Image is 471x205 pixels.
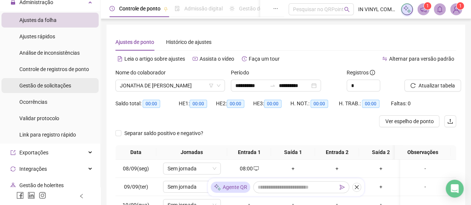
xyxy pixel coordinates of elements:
[403,164,447,173] div: -
[271,145,315,160] th: Saída 1
[19,132,76,138] span: Link para registro rápido
[120,80,220,91] span: JONATHA DE JESUS CARDOSO SILVA
[362,100,379,108] span: 00:00
[253,166,259,171] span: desktop
[410,83,416,88] span: reload
[398,148,448,156] span: Observações
[168,181,216,192] span: Sem jornada
[253,99,290,108] div: HE 3:
[270,83,276,89] span: to
[121,129,206,137] span: Separar saldo positivo e negativo?
[340,185,345,190] span: send
[200,56,234,62] span: Assista o vídeo
[362,164,400,173] div: +
[270,83,276,89] span: swap-right
[10,183,16,188] span: apartment
[249,56,280,62] span: Faça um tour
[28,192,35,199] span: linkedin
[166,38,211,46] div: Histórico de ajustes
[19,166,47,172] span: Integrações
[229,6,235,11] span: sun
[190,100,207,108] span: 00:00
[19,50,80,56] span: Análise de inconsistências
[239,6,277,12] span: Gestão de férias
[119,6,160,12] span: Controle de ponto
[424,2,431,10] sup: 1
[212,166,217,171] span: down
[227,145,271,160] th: Entrada 1
[175,6,180,11] span: file-done
[19,115,59,121] span: Validar protocolo
[362,183,400,191] div: +
[179,99,216,108] div: HE 1:
[19,150,48,156] span: Exportações
[19,66,89,72] span: Controle de registros de ponto
[359,145,403,160] th: Saída 2
[420,6,427,13] span: notification
[389,56,454,62] span: Alternar para versão padrão
[273,6,278,11] span: ellipsis
[124,184,148,190] span: 09/09(ter)
[436,6,443,13] span: bell
[79,193,84,199] span: left
[274,164,312,173] div: +
[143,100,160,108] span: 00:00
[344,7,350,12] span: search
[419,81,455,90] span: Atualizar tabela
[264,100,281,108] span: 00:00
[447,118,453,124] span: upload
[370,70,375,75] span: info-circle
[19,182,64,188] span: Gestão de holerites
[318,164,356,173] div: +
[456,2,464,10] sup: Atualize o seu contato no menu Meus Dados
[115,68,171,77] label: Nome do colaborador
[459,3,462,9] span: 1
[19,99,47,105] span: Ocorrências
[39,192,46,199] span: instagram
[16,192,24,199] span: facebook
[315,145,359,160] th: Entrada 2
[242,56,247,61] span: history
[216,99,253,108] div: HE 2:
[339,99,391,108] div: H. TRAB.:
[184,6,223,12] span: Admissão digital
[19,17,57,23] span: Ajustes da folha
[209,83,213,88] span: filter
[19,33,55,39] span: Ajustes rápidos
[214,183,221,191] img: sparkle-icon.fc2bf0ac1784a2077858766a79e2daf3.svg
[404,80,461,92] button: Atualizar tabela
[395,145,451,160] th: Observações
[403,183,447,191] div: -
[382,56,387,61] span: swap
[156,145,227,160] th: Jornadas
[192,56,198,61] span: youtube
[391,100,411,106] span: Faltas: 0
[379,115,439,127] button: Ver espelho de ponto
[117,56,122,61] span: file-text
[231,68,254,77] label: Período
[19,83,71,89] span: Gestão de solicitações
[385,117,433,125] span: Ver espelho de ponto
[446,180,464,198] div: Open Intercom Messenger
[10,166,16,172] span: sync
[354,185,359,190] span: close
[230,164,268,173] div: 08:00
[123,166,149,172] span: 08/09(seg)
[10,150,16,155] span: export
[115,38,154,46] div: Ajustes de ponto
[115,99,179,108] div: Saldo total:
[211,182,250,193] div: Agente QR
[451,4,462,15] img: 6668
[358,5,397,13] span: IN VINYL COMUNICAÇÃO VISUAL
[347,68,375,77] span: Registros
[290,99,339,108] div: H. NOT.:
[115,145,156,160] th: Data
[227,100,244,108] span: 00:00
[109,6,115,11] span: clock-circle
[124,56,185,62] span: Leia o artigo sobre ajustes
[426,3,429,9] span: 1
[163,7,168,11] span: pushpin
[311,100,328,108] span: 00:00
[403,5,411,13] img: sparkle-icon.fc2bf0ac1784a2077858766a79e2daf3.svg
[168,163,216,174] span: Sem jornada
